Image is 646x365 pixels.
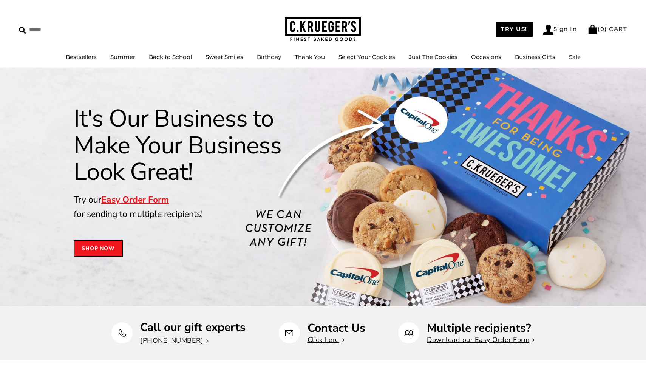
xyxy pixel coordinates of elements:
a: Click here [308,335,345,344]
img: Contact Us [284,328,294,338]
a: Easy Order Form [101,194,169,206]
a: Business Gifts [515,53,555,60]
a: Shop Now [74,240,123,257]
img: Multiple recipients? [404,328,414,338]
a: Sign In [543,25,577,35]
a: Occasions [471,53,501,60]
img: C.KRUEGER'S [285,17,361,42]
img: Account [543,25,553,35]
a: Download our Easy Order Form [427,335,535,344]
img: Search [19,27,26,34]
p: Call our gift experts [140,322,246,333]
a: Select Your Cookies [338,53,395,60]
img: Call our gift experts [117,328,127,338]
span: 0 [600,25,605,32]
p: Contact Us [308,322,365,334]
input: Search [19,23,109,35]
a: Sweet Smiles [206,53,243,60]
a: Summer [110,53,135,60]
img: Bag [587,25,598,34]
a: Back to School [149,53,192,60]
a: Just The Cookies [409,53,457,60]
a: (0) CART [587,25,627,32]
a: Thank You [295,53,325,60]
p: Try our for sending to multiple recipients! [74,193,314,221]
a: Birthday [257,53,281,60]
a: [PHONE_NUMBER] [140,336,209,345]
h1: It's Our Business to Make Your Business Look Great! [74,105,314,185]
a: Bestsellers [66,53,97,60]
p: Multiple recipients? [427,322,535,334]
a: TRY US! [496,22,533,37]
a: Sale [569,53,581,60]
